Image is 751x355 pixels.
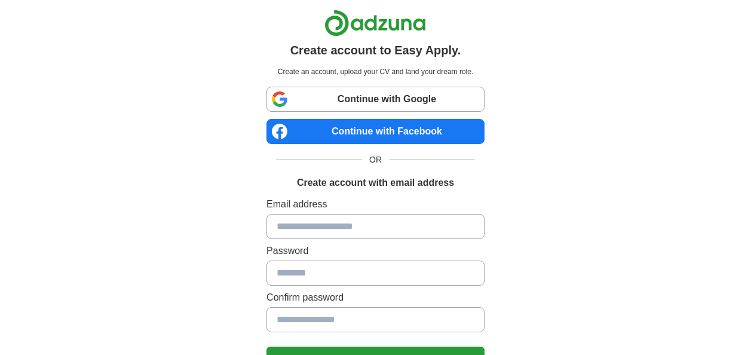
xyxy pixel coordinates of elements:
a: Continue with Facebook [266,119,485,144]
label: Password [266,244,485,258]
h1: Create account to Easy Apply. [290,41,461,59]
img: Adzuna logo [324,10,426,36]
label: Email address [266,197,485,212]
label: Confirm password [266,290,485,305]
span: OR [362,154,389,166]
h1: Create account with email address [297,176,454,190]
a: Continue with Google [266,87,485,112]
p: Create an account, upload your CV and land your dream role. [269,66,482,77]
